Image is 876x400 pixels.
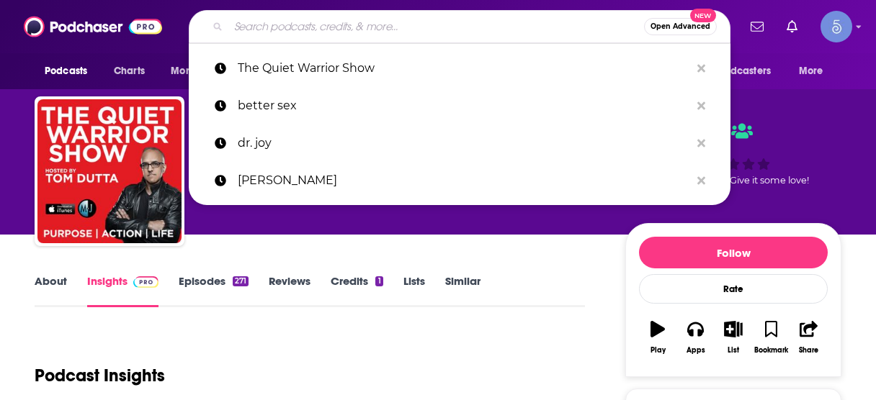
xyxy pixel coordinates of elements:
button: Show profile menu [821,11,852,42]
a: Charts [104,58,153,85]
h1: Podcast Insights [35,365,165,386]
div: Good podcast? Give it some love! [625,109,841,199]
span: More [799,61,823,81]
div: Share [799,346,818,355]
div: List [728,346,739,355]
p: better sex [238,87,690,124]
span: New [690,9,716,22]
p: dr. joy [238,124,690,162]
a: Episodes271 [179,274,249,307]
button: Play [639,312,676,363]
button: open menu [789,58,841,85]
a: About [35,274,67,307]
div: 1 [375,276,383,286]
img: Podchaser - Follow, Share and Rate Podcasts [24,13,162,40]
img: Podchaser Pro [133,276,158,288]
a: Reviews [269,274,310,307]
span: Charts [114,61,145,81]
a: Credits1 [331,274,383,307]
a: dr. joy [189,124,730,162]
div: Search podcasts, credits, & more... [189,10,730,43]
button: Share [790,312,828,363]
div: Bookmark [754,346,788,355]
span: Logged in as Spiral5-G1 [821,11,852,42]
span: For Podcasters [702,61,771,81]
div: Rate [639,274,828,304]
p: The Quiet Warrior Show [238,50,690,87]
button: open menu [161,58,241,85]
div: 271 [233,276,249,286]
div: Apps [687,346,705,355]
span: Podcasts [45,61,87,81]
p: trevor spencer [238,162,690,199]
a: Show notifications dropdown [745,14,769,39]
span: Open Advanced [651,23,710,30]
span: Good podcast? Give it some love! [658,175,809,186]
button: Follow [639,237,828,268]
a: Show notifications dropdown [781,14,803,39]
input: Search podcasts, credits, & more... [228,15,644,38]
button: Apps [676,312,714,363]
a: Similar [445,274,481,307]
a: [PERSON_NAME] [189,162,730,199]
a: Lists [403,274,425,307]
img: User Profile [821,11,852,42]
span: Monitoring [171,61,222,81]
img: The Quiet Warrior Show [37,99,182,243]
button: Open AdvancedNew [644,18,717,35]
button: List [715,312,752,363]
a: better sex [189,87,730,124]
button: open menu [692,58,792,85]
button: Bookmark [752,312,790,363]
button: open menu [35,58,106,85]
a: InsightsPodchaser Pro [87,274,158,307]
div: Play [651,346,666,355]
a: The Quiet Warrior Show [189,50,730,87]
